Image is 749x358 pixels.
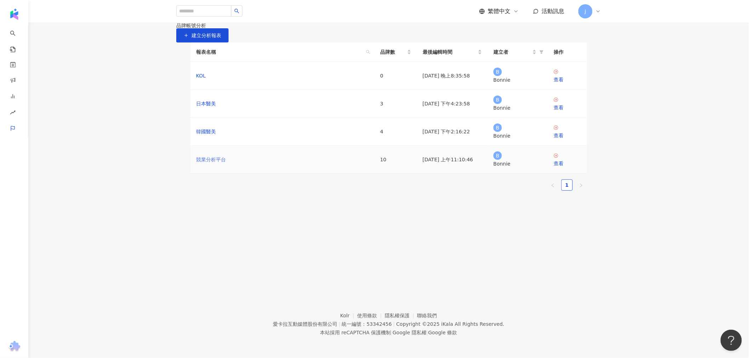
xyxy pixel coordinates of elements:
div: Bonnie [493,132,542,140]
div: 品牌帳號分析 [176,23,601,28]
img: logo icon [8,8,20,20]
span: 活動訊息 [542,8,564,15]
a: 競業分析平台 [196,156,226,163]
span: | [339,321,341,327]
a: 查看 [554,69,581,83]
span: | [391,330,393,335]
td: [DATE] 下午2:16:22 [417,118,488,146]
a: 1 [562,180,572,190]
span: 建立分析報表 [191,33,221,38]
th: 建立者 [488,42,548,62]
span: right [579,183,583,187]
span: search [234,8,239,13]
span: rise [10,105,16,121]
span: B [496,96,499,104]
span: search [366,50,370,54]
td: [DATE] 上午11:10:46 [417,146,488,174]
li: Next Page [576,179,587,191]
a: 查看 [554,97,581,111]
a: iKala [441,321,453,327]
a: Kolr [340,313,357,318]
button: 建立分析報表 [176,28,229,42]
a: 查看 [554,125,581,139]
a: search [10,25,24,53]
img: chrome extension [7,341,21,352]
span: 品牌數 [380,48,406,56]
span: B [496,152,499,160]
div: 查看 [554,76,581,83]
th: 操作 [548,42,587,62]
div: 查看 [554,160,581,167]
div: Bonnie [493,76,542,84]
td: [DATE] 晚上8:35:58 [417,62,488,90]
li: Previous Page [547,179,559,191]
td: 10 [374,146,417,174]
div: 愛卡拉互動媒體股份有限公司 [273,321,337,327]
a: 聯絡我們 [417,313,437,318]
button: left [547,179,559,191]
span: | [393,321,395,327]
div: 查看 [554,104,581,111]
span: 最後編輯時間 [423,48,476,56]
a: 隱私權保護 [385,313,417,318]
span: B [496,68,499,76]
div: Bonnie [493,160,542,168]
th: 品牌數 [374,42,417,62]
a: 查看 [554,153,581,167]
span: B [496,124,499,132]
span: J [585,7,586,15]
a: Google 條款 [428,330,457,335]
span: filter [539,50,544,54]
div: Bonnie [493,104,542,112]
td: [DATE] 下午4:23:58 [417,90,488,118]
iframe: Help Scout Beacon - Open [721,330,742,351]
span: 建立者 [493,48,531,56]
button: right [576,179,587,191]
td: 0 [374,62,417,90]
td: 3 [374,90,417,118]
span: 繁體中文 [488,7,510,15]
span: | [427,330,428,335]
span: search [365,47,372,57]
div: 統一編號：53342456 [342,321,392,327]
a: 使用條款 [358,313,385,318]
th: 最後編輯時間 [417,42,488,62]
div: 查看 [554,132,581,139]
a: 日本醫美 [196,100,216,108]
a: Google 隱私權 [393,330,427,335]
span: 報表名稱 [196,48,363,56]
span: 本站採用 reCAPTCHA 保護機制 [320,328,457,337]
span: left [551,183,555,187]
div: Copyright © 2025 All Rights Reserved. [396,321,504,327]
td: 4 [374,118,417,146]
a: 韓國醫美 [196,128,216,135]
a: KOL [196,72,206,80]
span: filter [538,47,545,57]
